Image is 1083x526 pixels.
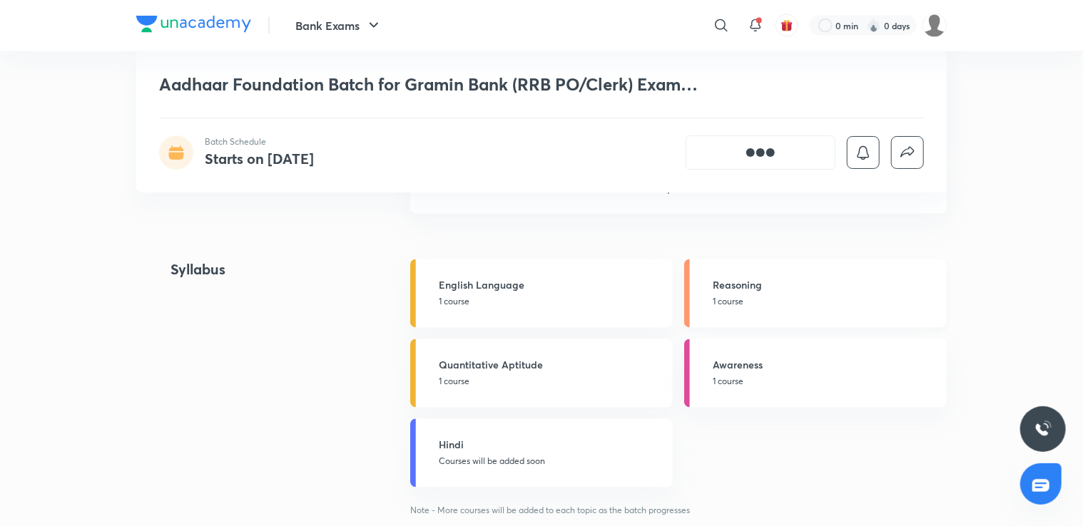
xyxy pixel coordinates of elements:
[684,339,947,408] a: Awareness1 course
[439,438,664,453] h5: Hindi
[684,259,947,328] a: Reasoning1 course
[922,14,947,38] img: shruti garg
[439,296,664,309] p: 1 course
[439,376,664,388] p: 1 course
[159,74,718,95] h1: Aadhaar Foundation Batch for Gramin Bank (RRB PO/Clerk) Exam 2025
[410,419,673,488] a: HindiCourses will be added soon
[686,135,835,170] button: [object Object]
[1034,421,1052,438] img: ttu
[439,455,664,468] p: Courses will be added soon
[713,278,938,293] h5: Reasoning
[867,19,881,33] img: streak
[410,259,673,328] a: English Language1 course
[205,135,314,148] p: Batch Schedule
[776,14,798,37] button: avatar
[439,278,664,293] h5: English Language
[136,16,251,36] a: Company Logo
[171,259,364,281] h4: Syllabus
[287,11,391,40] button: Bank Exams
[410,505,947,517] p: Note - More courses will be added to each topic as the batch progresses
[781,19,793,32] img: avatar
[713,358,938,373] h5: Awareness
[410,339,673,408] a: Quantitative Aptitude1 course
[136,16,251,33] img: Company Logo
[713,296,938,309] p: 1 course
[205,149,314,168] h4: Starts on [DATE]
[439,358,664,373] h5: Quantitative Aptitude
[713,376,938,388] p: 1 course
